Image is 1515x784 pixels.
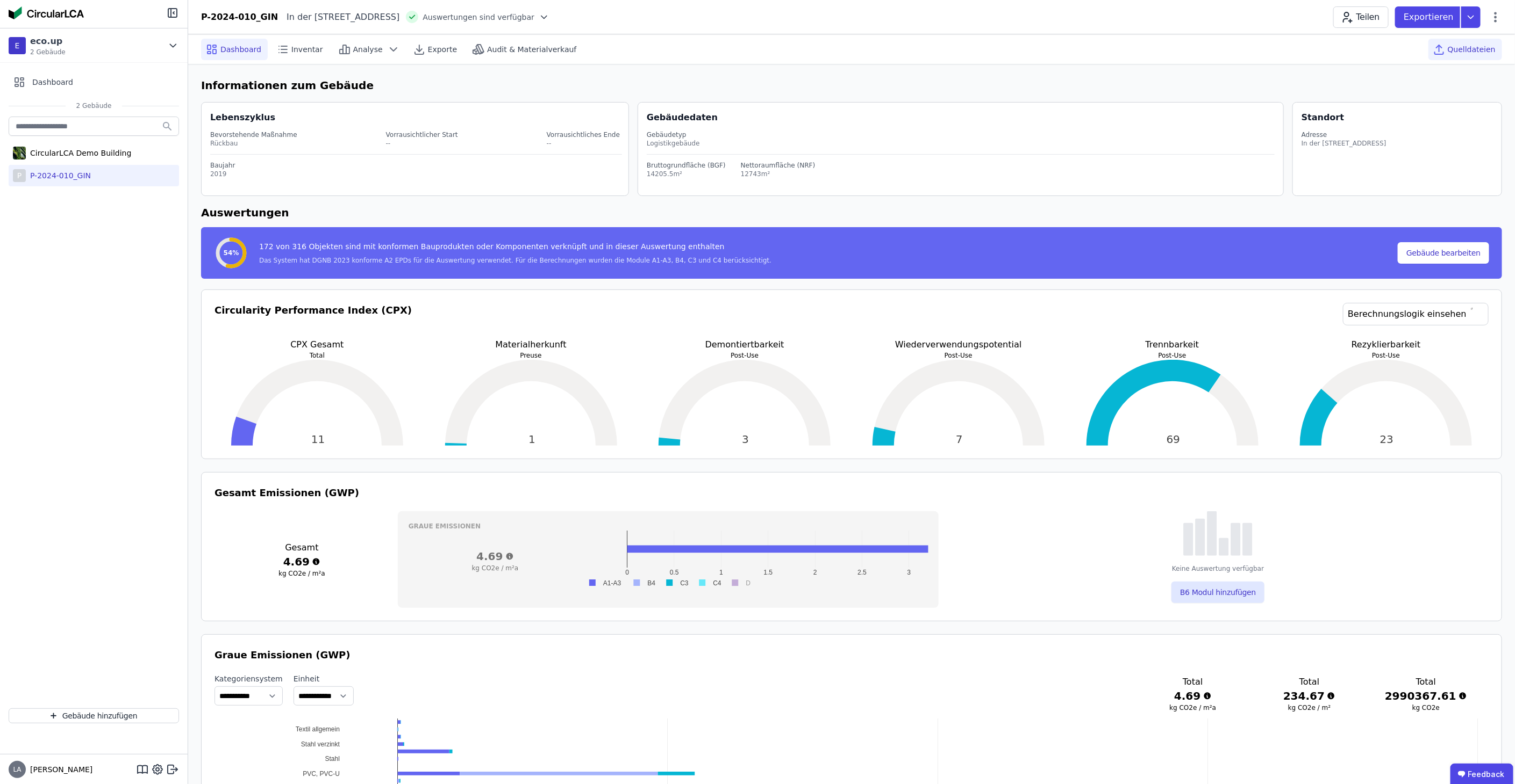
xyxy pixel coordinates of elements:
div: -- [386,139,458,148]
div: P-2024-010_GIN [201,11,278,24]
span: Dashboard [220,44,261,55]
span: 2 Gebäude [66,101,123,110]
h3: 2990367.61 [1385,688,1467,703]
button: Gebäude bearbeiten [1398,242,1489,264]
div: Vorrausichtliches Ende [547,130,620,139]
h3: Graue Emissionen [409,522,928,531]
div: In der [STREET_ADDRESS] [1302,139,1387,148]
p: Post-Use [856,351,1061,360]
h3: 4.69 [409,549,582,564]
div: Bruttogrundfläche (BGF) [647,161,726,170]
h3: kg CO2e / m²a [409,564,582,572]
h3: Graue Emissionen (GWP) [215,648,1489,663]
div: 2019 [210,170,622,178]
h3: Total [1268,676,1350,688]
span: 2 Gebäude [30,48,66,56]
p: Rezyklierbarkeit [1283,338,1489,351]
h3: kg CO2e / m²a [215,569,389,578]
div: 12743m² [741,170,816,178]
div: Bevorstehende Maßnahme [210,130,297,139]
div: Vorrausichtlicher Start [386,130,458,139]
button: B6 Modul hinzufügen [1171,582,1264,603]
p: CPX Gesamt [215,338,420,351]
h3: Gesamt Emissionen (GWP) [215,485,1489,500]
img: CircularLCA Demo Building [13,144,26,162]
div: Das System hat DGNB 2023 konforme A2 EPDs für die Auswertung verwendet. Für die Berechnungen wurd... [259,256,771,265]
img: empty-state [1183,511,1253,556]
p: Preuse [428,351,634,360]
span: Dashboard [32,77,73,88]
h3: 4.69 [1152,688,1234,703]
span: Auswertungen sind verfügbar [423,12,534,23]
span: LA [13,766,21,773]
span: Audit & Materialverkauf [487,44,576,55]
h3: Total [1152,676,1234,688]
h3: 4.69 [215,554,389,569]
label: Einheit [294,673,354,684]
div: Adresse [1302,130,1387,139]
p: Post-Use [642,351,847,360]
p: Materialherkunft [428,338,634,351]
h6: Informationen zum Gebäude [201,77,1502,93]
h3: kg CO2e [1385,703,1467,712]
div: 14205.5m² [647,170,726,178]
span: Quelldateien [1448,44,1496,55]
h3: Gesamt [215,541,389,554]
label: Kategoriensystem [215,673,283,684]
p: Exportieren [1404,11,1456,24]
p: Trennbarkeit [1070,338,1275,351]
div: CircularLCA Demo Building [26,148,131,158]
span: 54% [224,249,239,257]
div: Rückbau [210,139,297,148]
h3: kg CO2e / m² [1268,703,1350,712]
div: Gebäudetyp [647,130,1275,139]
p: Post-Use [1283,351,1489,360]
button: Teilen [1333,6,1389,28]
div: Standort [1302,111,1344,124]
div: Keine Auswertung verfügbar [1172,564,1264,573]
div: Logistikgebäude [647,139,1275,148]
a: Berechnungslogik einsehen [1343,303,1489,325]
p: Total [215,351,420,360]
div: -- [547,139,620,148]
div: eco.up [30,35,66,48]
h3: Circularity Performance Index (CPX) [215,303,412,338]
p: Demontiertbarkeit [642,338,847,351]
div: P-2024-010_GIN [26,170,91,181]
div: In der [STREET_ADDRESS] [278,11,399,24]
h3: kg CO2e / m²a [1152,703,1234,712]
div: E [9,37,26,54]
h3: Total [1385,676,1467,688]
h3: 234.67 [1268,688,1350,703]
div: Gebäudedaten [647,111,1283,124]
p: Wiederverwendungspotential [856,338,1061,351]
h6: Auswertungen [201,205,1502,221]
span: [PERSON_NAME] [26,764,92,775]
p: Post-Use [1070,351,1275,360]
img: Concular [9,6,84,19]
div: 172 von 316 Objekten sind mit konformen Bauprodukten oder Komponenten verknüpft und in dieser Aus... [259,241,771,256]
div: Baujahr [210,161,622,170]
div: Lebenszyklus [210,111,275,124]
div: Nettoraumfläche (NRF) [741,161,816,170]
span: Exporte [428,44,457,55]
span: Analyse [353,44,383,55]
div: P [13,169,26,182]
span: Inventar [291,44,323,55]
button: Gebäude hinzufügen [9,708,179,723]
